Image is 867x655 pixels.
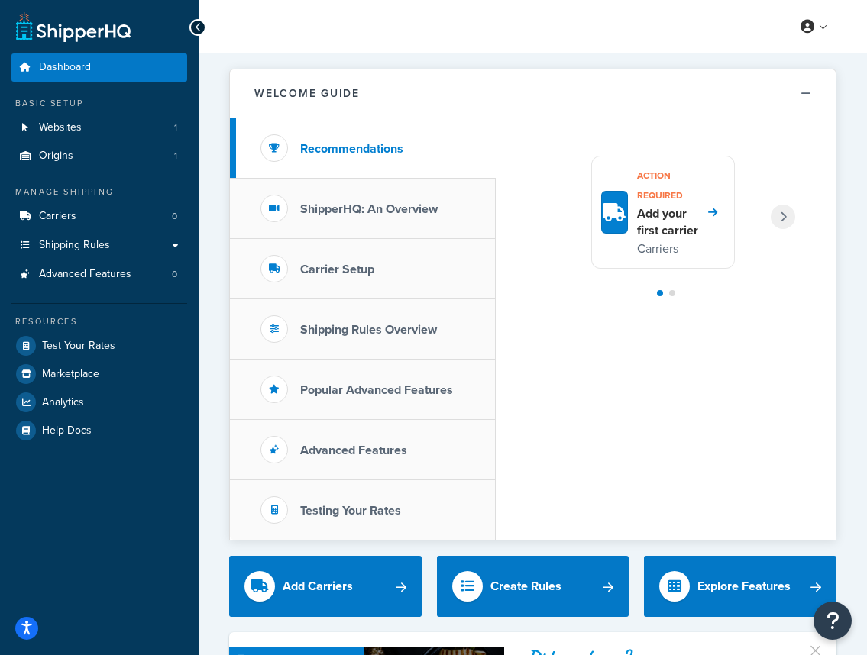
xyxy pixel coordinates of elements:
[42,340,115,353] span: Test Your Rates
[39,268,131,281] span: Advanced Features
[644,556,836,617] a: Explore Features
[39,239,110,252] span: Shipping Rules
[11,114,187,142] a: Websites1
[42,424,92,437] span: Help Docs
[92,74,215,96] span: Advanced Feature
[111,227,196,256] a: Learn More
[11,97,187,110] div: Basic Setup
[11,260,187,289] a: Advanced Features0
[39,61,91,74] span: Dashboard
[697,576,791,597] div: Explore Features
[11,142,187,170] li: Origins
[11,260,187,289] li: Advanced Features
[11,114,187,142] li: Websites
[39,210,76,223] span: Carriers
[11,360,187,388] a: Marketplace
[637,239,708,259] p: Carriers
[11,231,187,260] a: Shipping Rules
[300,142,403,156] h3: Recommendations
[48,115,258,211] span: Now you can show accurate shipping rates at checkout when delivering to stores, FFLs, or pickup l...
[230,69,836,118] button: Welcome Guide
[11,142,187,170] a: Origins1
[300,383,453,397] h3: Popular Advanced Features
[254,88,360,99] h2: Welcome Guide
[437,556,629,617] a: Create Rules
[637,205,708,239] h4: Add your first carrier
[283,576,353,597] div: Add Carriers
[172,210,177,223] span: 0
[11,186,187,198] div: Manage Shipping
[814,602,852,640] button: Open Resource Center
[39,121,82,134] span: Websites
[490,576,561,597] div: Create Rules
[229,556,422,617] a: Add Carriers
[11,202,187,231] li: Carriers
[300,263,374,276] h3: Carrier Setup
[11,332,187,360] a: Test Your Rates
[42,396,84,409] span: Analytics
[11,389,187,416] a: Analytics
[11,202,187,231] a: Carriers0
[11,53,187,82] a: Dashboard
[11,315,187,328] div: Resources
[300,504,401,518] h3: Testing Your Rates
[91,42,215,73] span: Ship to Store
[174,121,177,134] span: 1
[300,202,438,216] h3: ShipperHQ: An Overview
[39,150,73,163] span: Origins
[42,368,99,381] span: Marketplace
[300,444,407,457] h3: Advanced Features
[300,323,437,337] h3: Shipping Rules Overview
[11,417,187,444] a: Help Docs
[172,268,177,281] span: 0
[174,150,177,163] span: 1
[637,166,708,205] h3: Action required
